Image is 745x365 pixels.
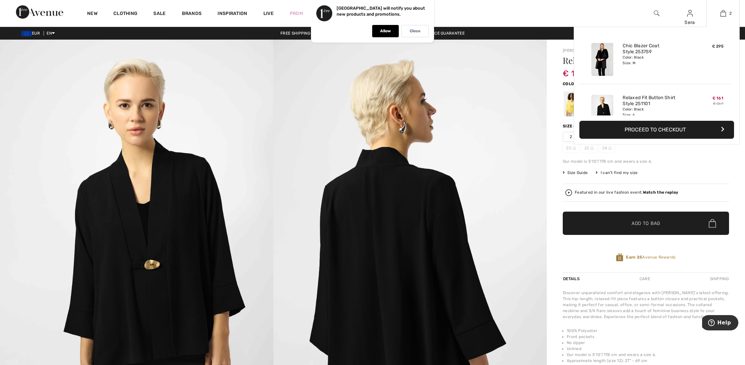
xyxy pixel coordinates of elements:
[709,219,716,228] img: Bag.svg
[337,6,425,17] p: [GEOGRAPHIC_DATA] will notify you about new products and promotions.
[729,10,732,16] span: 2
[563,62,582,78] span: € 161
[563,158,729,164] div: Our model is 5'10"/178 cm and wears a size 6.
[608,146,612,150] img: ring-m.svg
[623,55,688,66] div: Color: Black Size: M
[590,146,594,150] img: ring-m.svg
[113,11,137,18] a: Clothing
[713,101,724,106] s: € 269
[632,220,660,227] span: Add to Bag
[567,358,729,364] li: Approximate length (size 12): 27" - 69 cm
[21,31,43,36] span: EUR
[21,31,32,36] img: Euro
[591,43,613,76] img: Chic Blazer Coat Style 253759
[579,121,734,139] button: Proceed to Checkout
[712,44,724,49] span: € 295
[599,143,615,153] span: 24
[563,170,588,176] span: Size Guide
[626,255,642,260] strong: Earn 25
[563,290,729,320] div: Discover unparalleled comfort and elegance with [PERSON_NAME]'s latest offering. This hip-length,...
[623,95,688,107] a: Relaxed Fit Button Shirt Style 251101
[687,10,693,16] a: Sign In
[616,253,623,262] img: Avenue Rewards
[87,11,97,18] a: New
[218,11,247,18] span: Inspiration
[634,273,656,285] div: Care
[563,123,674,129] div: Size ([GEOGRAPHIC_DATA]/[GEOGRAPHIC_DATA]):
[563,48,596,53] a: [PERSON_NAME]
[567,352,729,358] li: Our model is 5'10"/178 cm and wears a size 6.
[563,143,579,153] span: 20
[290,10,303,17] a: Prom
[573,146,576,150] img: ring-m.svg
[567,328,729,334] li: 100% Polyester
[410,29,420,34] p: Close
[702,315,738,332] iframe: Opens a widget where you can find more information
[563,212,729,235] button: Add to Bag
[275,31,362,36] a: Free shipping on orders over €130
[687,9,693,17] img: My Info
[591,95,613,128] img: Relaxed Fit Button Shirt Style 251101
[565,189,572,196] img: Watch the replay
[643,190,678,195] strong: Watch the replay
[626,254,675,260] span: Avenue Rewards
[182,11,202,18] a: Brands
[623,107,688,117] div: Color: Black Size: 6
[567,334,729,340] li: Front pockets
[263,10,274,17] a: Live
[16,5,63,19] img: 1ère Avenue
[563,56,701,65] h1: Relaxed Fit Button Shirt Style 251101
[567,346,729,352] li: Unlined
[673,19,706,26] div: Sera
[563,273,581,285] div: Details
[708,273,729,285] div: Shipping
[564,91,581,116] div: Citrus
[720,9,726,17] img: My Bag
[707,9,739,17] a: 2
[153,11,166,18] a: Sale
[712,96,724,100] span: € 161
[654,9,660,17] img: search the website
[47,31,55,36] span: EN
[575,190,678,195] div: Featured in our live fashion event.
[405,31,470,36] a: Lowest Price Guarantee
[563,132,579,142] span: 2
[581,143,597,153] span: 22
[563,82,578,86] span: Color:
[623,43,688,55] a: Chic Blazer Coat Style 253759
[380,29,391,34] p: Allow
[567,340,729,346] li: No zipper
[596,170,638,176] div: I can't find my size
